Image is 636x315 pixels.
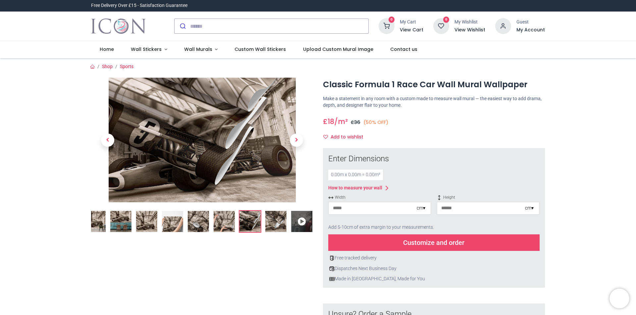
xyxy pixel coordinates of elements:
[102,64,113,69] a: Shop
[328,265,540,272] div: Dispatches Next Business Day
[454,19,485,25] div: My Wishlist
[328,185,382,191] div: How to measure your wall
[91,17,146,35] img: Icon Wall Stickers
[91,97,124,184] a: Previous
[334,117,348,126] span: /m²
[516,19,545,25] div: Guest
[84,211,106,232] img: Classic Formula 1 Race Car Wall Mural Wallpaper
[239,211,261,232] img: Extra product image
[379,23,395,28] a: 0
[525,205,534,212] div: cm ▾
[609,289,629,308] iframe: Brevo live chat
[91,17,146,35] a: Logo of Icon Wall Stickers
[328,153,540,165] div: Enter Dimensions
[175,19,190,33] button: Submit
[131,46,162,53] span: Wall Stickers
[176,41,226,58] a: Wall Murals
[437,195,540,200] span: Height
[184,46,212,53] span: Wall Murals
[100,46,114,53] span: Home
[214,211,235,232] img: Extra product image
[303,46,373,53] span: Upload Custom Mural Image
[120,64,133,69] a: Sports
[417,205,425,212] div: cm ▾
[122,41,176,58] a: Wall Stickers
[433,23,449,28] a: 0
[323,96,545,108] p: Make a statement in any room with a custom made to measure wall mural — the easiest way to add dr...
[323,135,328,139] i: Add to wishlist
[351,119,360,126] span: £
[443,17,450,23] sup: 0
[323,79,545,90] h1: Classic Formula 1 Race Car Wall Mural Wallpaper
[328,195,431,200] span: Width
[328,255,540,261] div: Free tracked delivery
[265,211,287,232] img: Extra product image
[162,211,183,232] img: Extra product image
[136,211,157,232] img: WS-42476-03
[328,234,540,251] div: Customize and order
[389,17,395,23] sup: 0
[290,134,303,147] span: Next
[363,119,389,126] small: (50% OFF)
[406,2,545,9] iframe: Customer reviews powered by Trustpilot
[516,27,545,33] a: My Account
[354,119,360,126] span: 36
[400,27,423,33] a: View Cart
[91,2,187,9] div: Free Delivery Over £15 - Satisfaction Guarantee
[235,46,286,53] span: Custom Wall Stickers
[329,276,335,282] img: uk
[390,46,417,53] span: Contact us
[101,134,114,147] span: Previous
[400,19,423,25] div: My Cart
[328,117,334,126] span: 18
[328,170,383,180] div: 0.00 m x 0.00 m = 0.00 m²
[454,27,485,33] a: View Wishlist
[328,220,540,235] div: Add 5-10cm of extra margin to your measurements.
[110,211,132,232] img: WS-42476-02
[91,78,313,202] img: Product image
[323,132,369,143] button: Add to wishlistAdd to wishlist
[280,97,313,184] a: Next
[328,276,540,282] div: Made in [GEOGRAPHIC_DATA], Made for You
[323,117,334,126] span: £
[188,211,209,232] img: Extra product image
